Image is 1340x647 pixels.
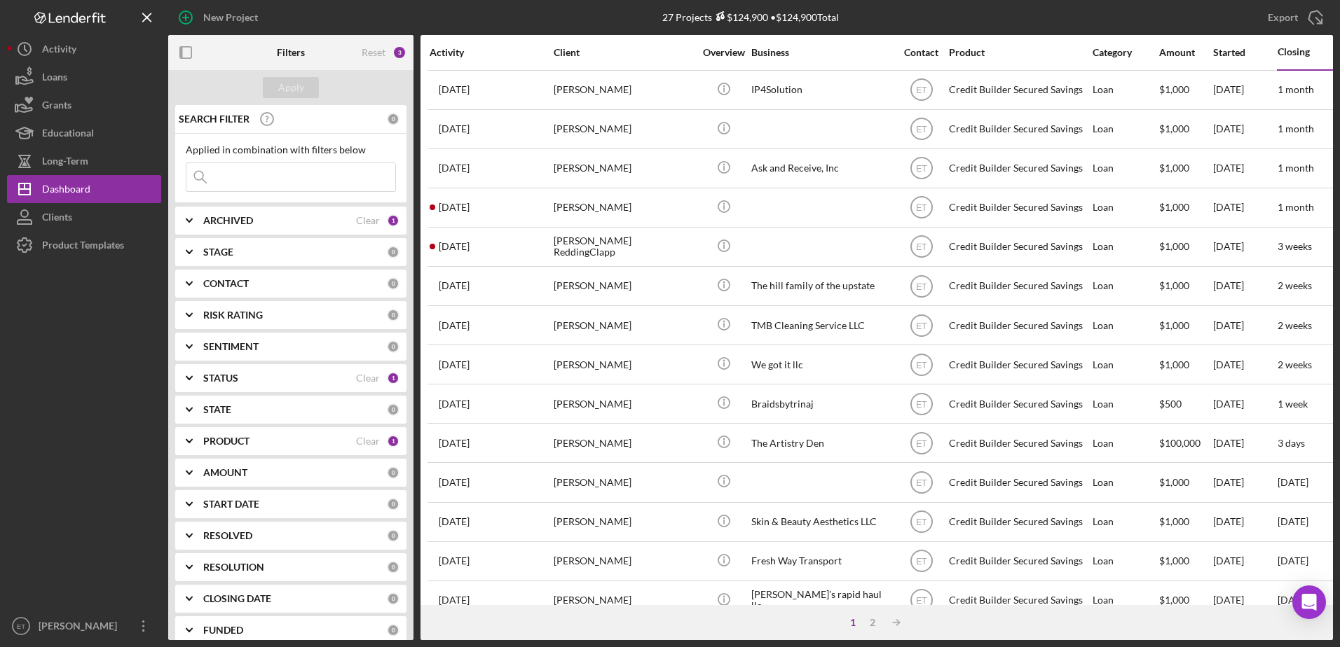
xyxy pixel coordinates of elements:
[1213,503,1276,541] div: [DATE]
[387,403,399,416] div: 0
[1213,543,1276,580] div: [DATE]
[387,435,399,447] div: 1
[949,543,1089,580] div: Credit Builder Secured Savings
[1093,267,1158,305] div: Loan
[1159,359,1189,370] span: $1,000
[1159,594,1189,606] span: $1,000
[203,309,263,321] b: RISK RATING
[7,119,161,147] button: Educational
[1213,189,1276,226] div: [DATE]
[42,147,88,179] div: Long-Term
[1278,594,1308,606] time: [DATE]
[1159,83,1189,95] span: $1,000
[1278,162,1314,174] time: 1 month
[1213,228,1276,265] div: [DATE]
[751,503,891,541] div: Skin & Beauty Aesthetics LLC
[203,467,247,478] b: AMOUNT
[1213,385,1276,422] div: [DATE]
[387,466,399,479] div: 0
[203,246,233,258] b: STAGE
[7,147,161,175] a: Long-Term
[439,477,470,488] time: 2025-08-26 18:17
[203,373,238,384] b: STATUS
[42,231,124,263] div: Product Templates
[362,47,385,58] div: Reset
[203,625,243,636] b: FUNDED
[387,246,399,258] div: 0
[387,561,399,573] div: 0
[1159,162,1189,174] span: $1,000
[949,47,1089,58] div: Product
[949,424,1089,461] div: Credit Builder Secured Savings
[1093,71,1158,109] div: Loan
[751,267,891,305] div: The hill family of the upstate
[1278,240,1312,252] time: 3 weeks
[1268,4,1298,32] div: Export
[916,203,927,213] text: ET
[916,164,927,174] text: ET
[1213,267,1276,305] div: [DATE]
[203,562,264,573] b: RESOLUTION
[751,385,891,422] div: Braidsbytrinaj
[1213,47,1276,58] div: Started
[554,582,694,619] div: [PERSON_NAME]
[1254,4,1333,32] button: Export
[1093,385,1158,422] div: Loan
[949,189,1089,226] div: Credit Builder Secured Savings
[843,617,863,628] div: 1
[1278,279,1312,291] time: 2 weeks
[1093,346,1158,383] div: Loan
[949,503,1089,541] div: Credit Builder Secured Savings
[751,346,891,383] div: We got it llc
[7,63,161,91] button: Loans
[1213,582,1276,619] div: [DATE]
[949,228,1089,265] div: Credit Builder Secured Savings
[1159,555,1189,566] span: $1,000
[387,277,399,290] div: 0
[439,438,470,449] time: 2025-10-02 00:26
[1292,585,1326,619] div: Open Intercom Messenger
[916,321,927,331] text: ET
[1213,71,1276,109] div: [DATE]
[7,203,161,231] a: Clients
[203,593,271,604] b: CLOSING DATE
[1093,111,1158,148] div: Loan
[1278,398,1308,410] time: 1 week
[916,281,927,291] text: ET
[916,399,927,409] text: ET
[751,307,891,344] div: TMB Cleaning Service LLC
[949,385,1089,422] div: Credit Builder Secured Savings
[1093,424,1158,461] div: Loan
[1159,319,1189,331] span: $1,000
[439,516,470,527] time: 2025-08-14 20:24
[1159,201,1189,213] span: $1,000
[751,150,891,187] div: Ask and Receive, Inc
[1159,398,1182,410] span: $500
[554,47,694,58] div: Client
[7,175,161,203] button: Dashboard
[949,111,1089,148] div: Credit Builder Secured Savings
[949,464,1089,501] div: Credit Builder Secured Savings
[186,144,396,155] div: Applied in combination with filters below
[863,617,882,628] div: 2
[916,517,927,527] text: ET
[916,125,927,134] text: ET
[356,215,380,226] div: Clear
[712,11,768,23] div: $124,900
[439,241,470,252] time: 2025-09-19 13:51
[554,150,694,187] div: [PERSON_NAME]
[1213,150,1276,187] div: [DATE]
[662,11,839,23] div: 27 Projects • $124,900 Total
[387,113,399,125] div: 0
[203,341,259,352] b: SENTIMENT
[1213,111,1276,148] div: [DATE]
[439,398,470,410] time: 2025-09-05 03:22
[1159,240,1189,252] span: $1,000
[1093,189,1158,226] div: Loan
[916,85,927,95] text: ET
[356,436,380,447] div: Clear
[554,267,694,305] div: [PERSON_NAME]
[430,47,552,58] div: Activity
